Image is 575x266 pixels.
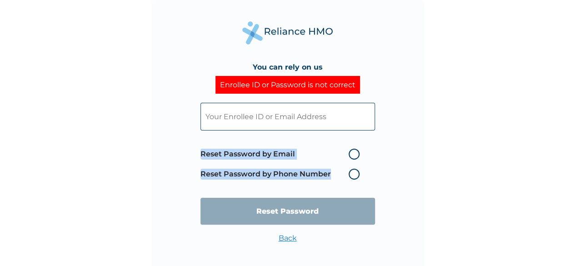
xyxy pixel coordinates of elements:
[200,149,364,160] label: Reset Password by Email
[279,234,297,242] a: Back
[200,198,375,225] input: Reset Password
[200,144,364,184] span: Password reset method
[242,21,333,45] img: Reliance Health's Logo
[253,63,323,71] h4: You can rely on us
[215,76,360,94] div: Enrollee ID or Password is not correct
[200,103,375,130] input: Your Enrollee ID or Email Address
[200,169,364,180] label: Reset Password by Phone Number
